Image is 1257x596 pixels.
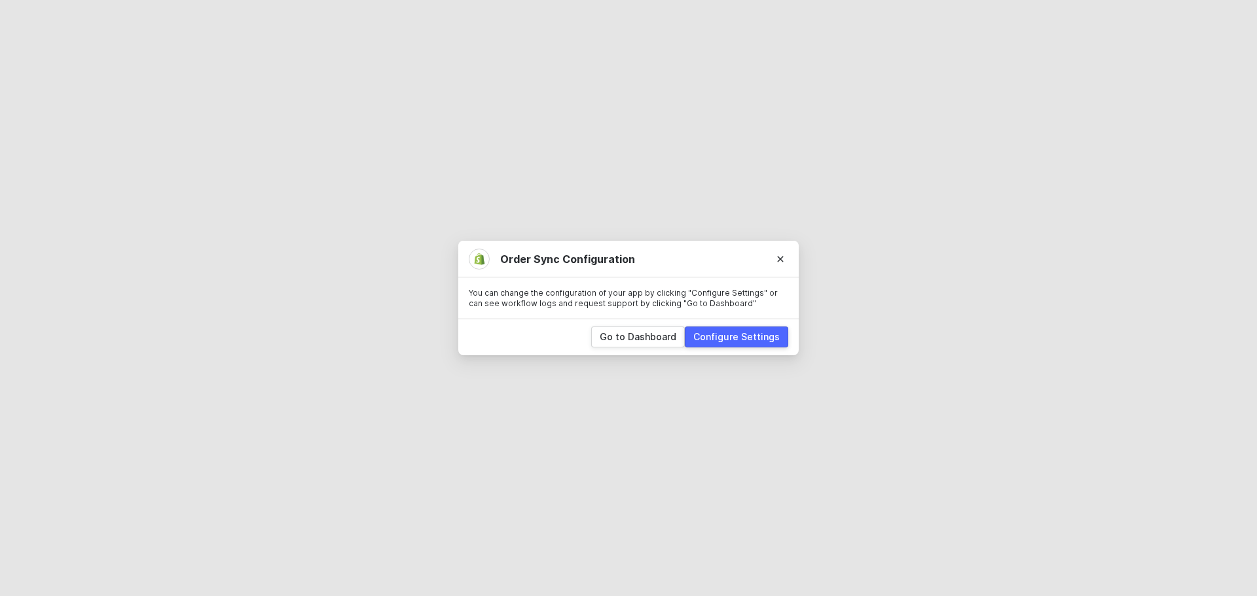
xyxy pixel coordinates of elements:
[469,249,788,270] div: Order Sync Configuration
[469,288,788,308] p: You can change the configuration of your app by clicking "Configure Settings" or can see workflow...
[685,326,788,347] button: Configure Settings
[762,241,799,277] button: Close
[693,330,780,343] div: Configure Settings
[473,253,485,265] img: integration-icon
[591,326,685,347] button: Go to Dashboard
[600,330,676,343] div: Go to Dashboard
